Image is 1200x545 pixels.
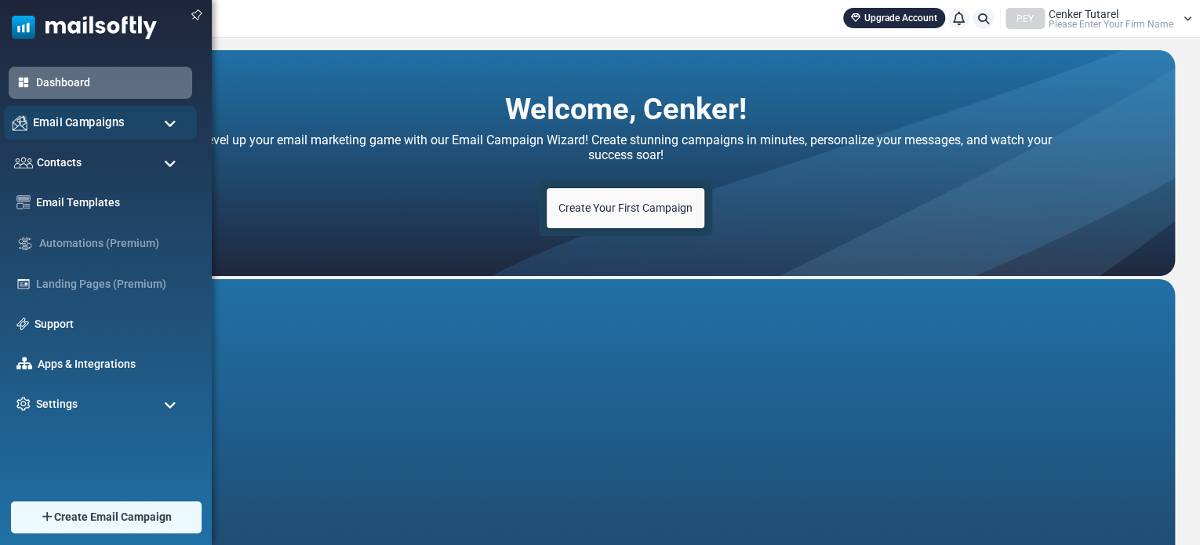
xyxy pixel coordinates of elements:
[558,202,693,214] span: Create Your First Campaign
[16,234,34,253] img: workflow.svg
[1005,8,1192,29] a: PEY Cenker Tutarel Please Enter Your Firm Name
[37,154,82,171] span: Contacts
[16,277,31,291] img: landing_pages.svg
[38,356,184,372] a: Apps & Integrations
[505,90,747,117] h2: Welcome, Cenker!
[36,74,184,91] a: Dashboard
[13,115,27,130] img: campaigns-icon.png
[1049,9,1118,20] span: Cenker Tutarel
[54,509,172,525] span: Create Email Campaign
[14,157,33,168] img: contacts-icon.svg
[35,316,184,332] a: Support
[1005,8,1045,29] div: PEY
[36,396,78,412] span: Settings
[16,195,31,209] img: email-templates-icon.svg
[16,75,31,89] img: dashboard-icon-active.svg
[36,194,184,211] a: Email Templates
[1049,20,1173,29] span: Please Enter Your Firm Name
[16,318,29,330] img: support-icon.svg
[76,129,1175,166] h4: Level up your email marketing game with our Email Campaign Wizard! Create stunning campaigns in m...
[843,8,945,28] a: Upgrade Account
[33,114,125,131] span: Email Campaigns
[16,397,31,411] img: settings-icon.svg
